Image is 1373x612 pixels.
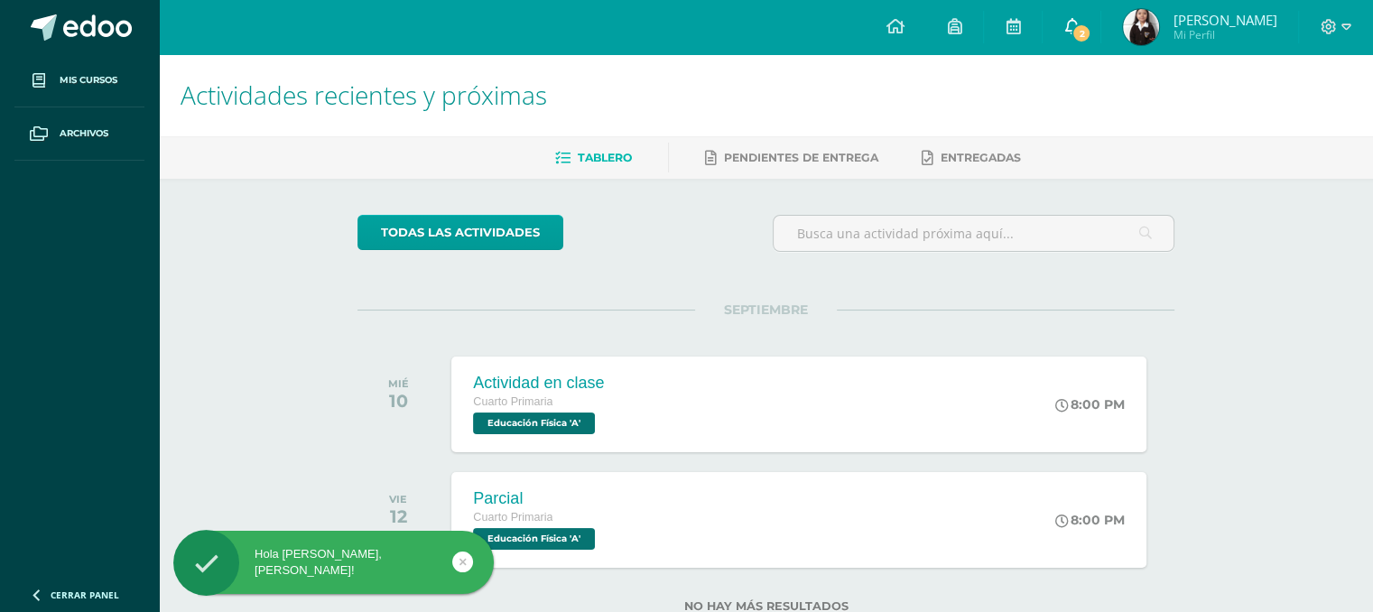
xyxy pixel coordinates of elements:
img: bdbe9fbc545928a0895864f4cc775521.png [1123,9,1159,45]
a: Pendientes de entrega [705,144,878,172]
div: 8:00 PM [1055,512,1125,528]
div: Actividad en clase [473,374,604,393]
span: Archivos [60,126,108,141]
div: 10 [388,390,409,412]
div: Parcial [473,489,599,508]
span: Educación Física 'A' [473,413,595,434]
a: Tablero [555,144,632,172]
a: Mis cursos [14,54,144,107]
div: VIE [389,493,407,505]
span: Mi Perfil [1173,27,1276,42]
span: 2 [1071,23,1091,43]
span: SEPTIEMBRE [695,301,837,318]
span: Entregadas [941,151,1021,164]
a: Entregadas [922,144,1021,172]
a: todas las Actividades [357,215,563,250]
span: Tablero [578,151,632,164]
span: Educación Física 'A' [473,528,595,550]
span: Cuarto Primaria [473,395,552,408]
span: Cuarto Primaria [473,511,552,524]
span: Pendientes de entrega [724,151,878,164]
span: Cerrar panel [51,589,119,601]
span: [PERSON_NAME] [1173,11,1276,29]
span: Actividades recientes y próximas [181,78,547,112]
div: 8:00 PM [1055,396,1125,413]
div: 12 [389,505,407,527]
div: Hola [PERSON_NAME], [PERSON_NAME]! [173,546,494,579]
div: MIÉ [388,377,409,390]
input: Busca una actividad próxima aquí... [774,216,1174,251]
span: Mis cursos [60,73,117,88]
a: Archivos [14,107,144,161]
